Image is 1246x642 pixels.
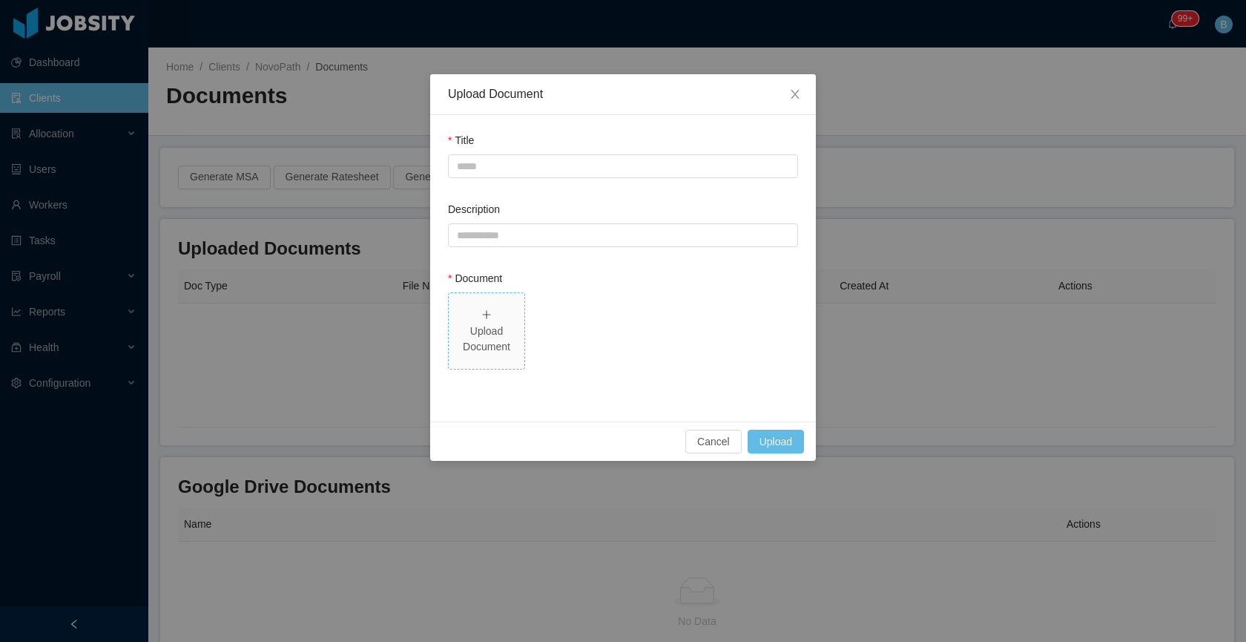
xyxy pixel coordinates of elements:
[448,223,798,247] input: Description
[774,74,816,116] button: Close
[449,293,524,369] span: icon: plusUpload Document
[448,272,502,284] label: Document
[448,86,798,102] div: Upload Document
[481,309,492,320] i: icon: plus
[448,134,474,146] label: Title
[789,88,801,100] i: icon: close
[685,430,742,453] button: Cancel
[448,154,798,178] input: Title
[455,324,518,355] div: Upload Document
[748,430,804,453] button: Upload
[448,203,500,215] label: Description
